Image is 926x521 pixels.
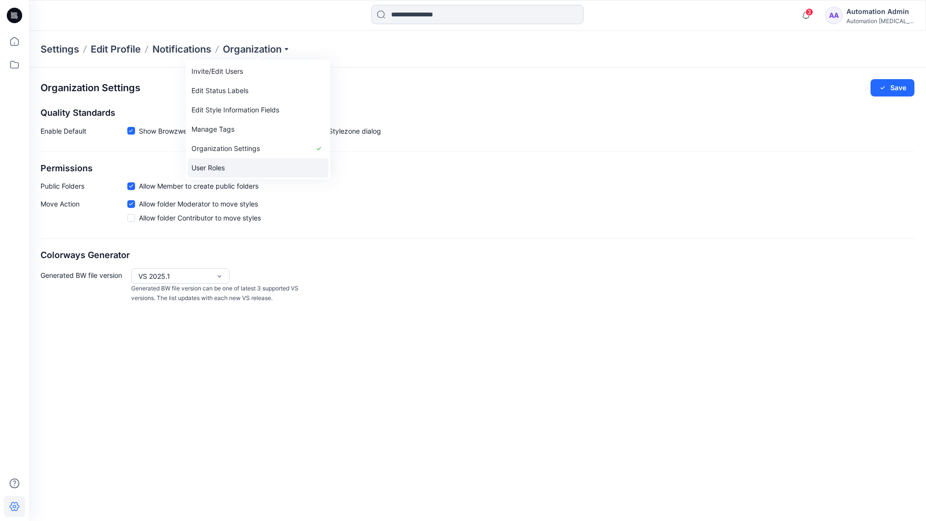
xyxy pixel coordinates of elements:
[805,8,813,16] span: 3
[139,213,261,223] span: Allow folder Contributor to move styles
[152,42,211,56] a: Notifications
[139,199,258,209] span: Allow folder Moderator to move styles
[41,164,914,174] h2: Permissions
[41,268,127,303] p: Generated BW file version
[188,100,328,120] a: Edit Style Information Fields
[139,126,381,136] span: Show Browzwear’s default quality standards in the Share to Stylezone dialog
[188,120,328,139] a: Manage Tags
[41,42,79,56] p: Settings
[188,139,328,158] a: Organization Settings
[846,17,914,25] div: Automation [MEDICAL_DATA]...
[825,7,843,24] div: AA
[41,181,127,191] p: Public Folders
[41,250,914,260] h2: Colorways Generator
[846,6,914,17] div: Automation Admin
[41,199,127,227] p: Move Action
[91,42,141,56] a: Edit Profile
[138,271,211,281] div: VS 2025.1
[41,126,127,140] p: Enable Default
[131,284,303,303] p: Generated BW file version can be one of latest 3 supported VS versions. The list updates with eac...
[188,158,328,178] a: User Roles
[188,81,328,100] a: Edit Status Labels
[41,82,140,94] h2: Organization Settings
[188,62,328,81] a: Invite/Edit Users
[139,181,259,191] span: Allow Member to create public folders
[871,79,914,96] button: Save
[41,108,914,118] h2: Quality Standards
